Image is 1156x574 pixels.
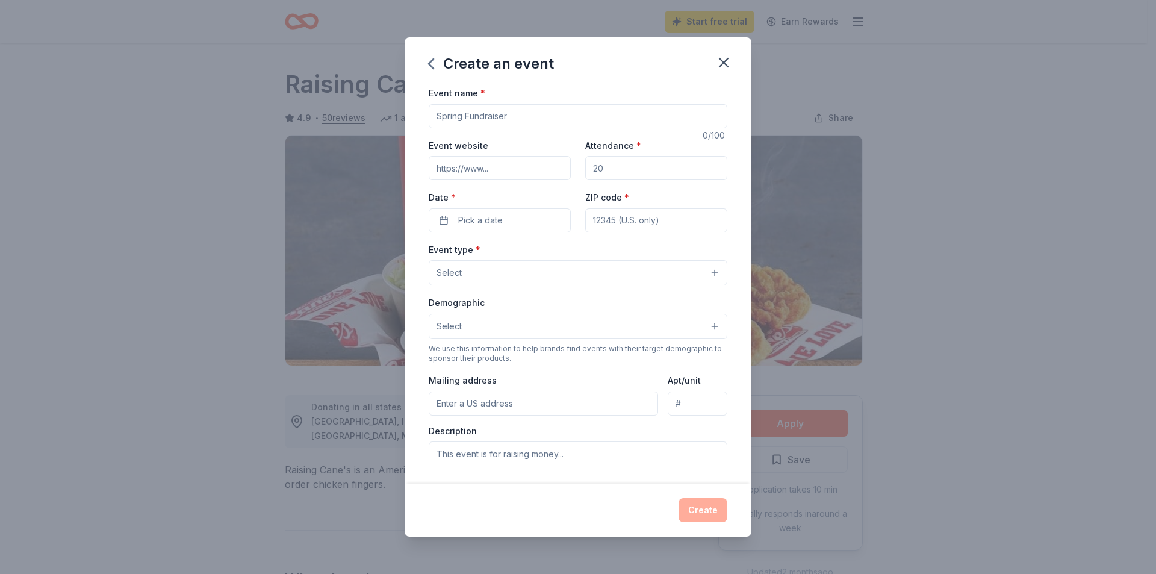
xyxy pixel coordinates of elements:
button: Select [429,260,727,285]
label: Event name [429,87,485,99]
input: # [668,392,727,416]
input: Spring Fundraiser [429,104,727,128]
label: Apt/unit [668,375,701,387]
span: Select [437,266,462,280]
input: Enter a US address [429,392,658,416]
button: Select [429,314,727,339]
label: Mailing address [429,375,497,387]
label: Description [429,425,477,437]
div: 0 /100 [703,128,727,143]
div: We use this information to help brands find events with their target demographic to sponsor their... [429,344,727,363]
label: Demographic [429,297,485,309]
label: ZIP code [585,192,629,204]
div: Create an event [429,54,554,73]
span: Select [437,319,462,334]
span: Pick a date [458,213,503,228]
label: Attendance [585,140,641,152]
label: Event website [429,140,488,152]
input: 12345 (U.S. only) [585,208,727,232]
input: https://www... [429,156,571,180]
label: Event type [429,244,480,256]
input: 20 [585,156,727,180]
label: Date [429,192,571,204]
button: Pick a date [429,208,571,232]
